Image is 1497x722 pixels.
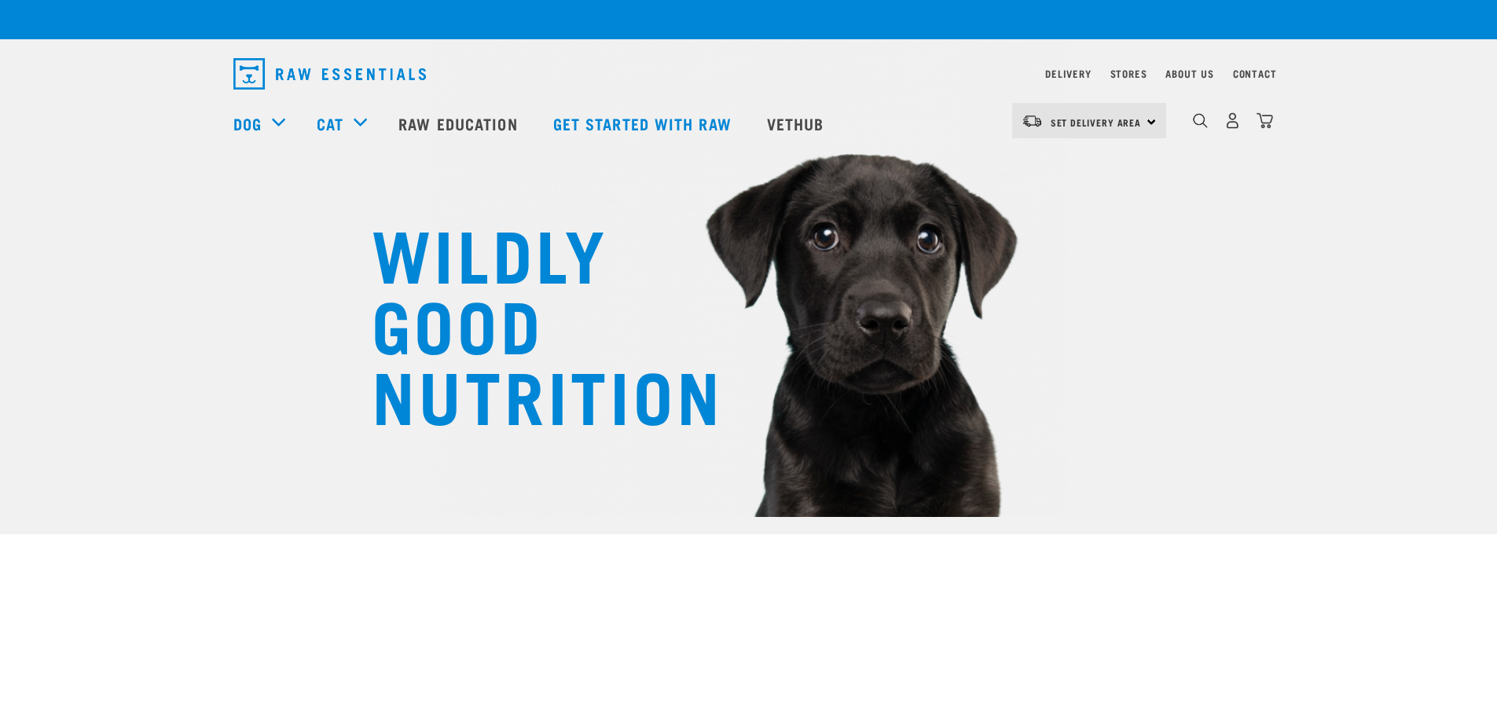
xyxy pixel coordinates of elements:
a: Contact [1233,71,1277,76]
a: Get started with Raw [538,92,751,155]
nav: dropdown navigation [221,52,1277,96]
h1: WILDLY GOOD NUTRITION [372,216,686,428]
span: Set Delivery Area [1051,119,1142,125]
img: home-icon@2x.png [1257,112,1273,129]
a: Stores [1110,71,1147,76]
img: user.png [1224,112,1241,129]
a: Dog [233,112,262,135]
a: Raw Education [383,92,537,155]
img: home-icon-1@2x.png [1193,113,1208,128]
a: About Us [1165,71,1213,76]
img: Raw Essentials Logo [233,58,426,90]
a: Vethub [751,92,844,155]
img: van-moving.png [1022,114,1043,128]
a: Delivery [1045,71,1091,76]
a: Cat [317,112,343,135]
